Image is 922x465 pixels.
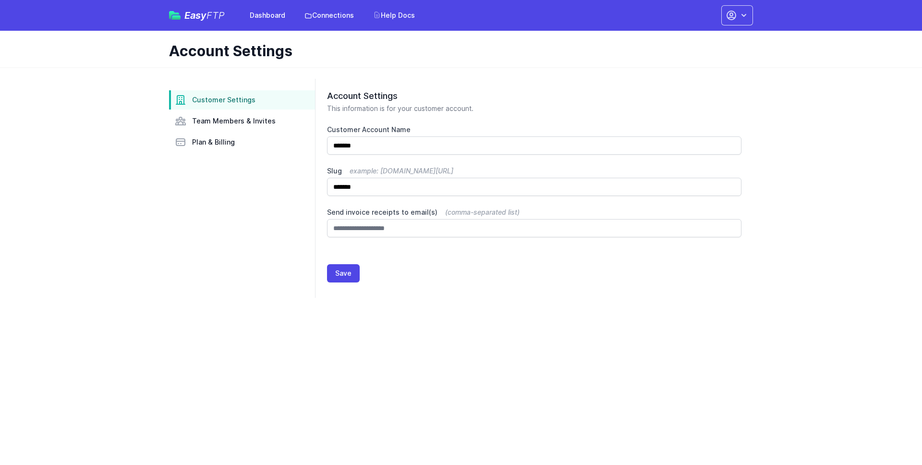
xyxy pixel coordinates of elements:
h2: Account Settings [327,90,741,102]
a: Connections [299,7,360,24]
span: example: [DOMAIN_NAME][URL] [350,167,453,175]
span: Easy [184,11,225,20]
span: Customer Settings [192,95,255,105]
h1: Account Settings [169,42,745,60]
a: EasyFTP [169,11,225,20]
span: Team Members & Invites [192,116,276,126]
a: Team Members & Invites [169,111,315,131]
label: Slug [327,166,741,176]
a: Plan & Billing [169,133,315,152]
span: FTP [206,10,225,21]
label: Send invoice receipts to email(s) [327,208,741,217]
img: easyftp_logo.png [169,11,181,20]
a: Help Docs [367,7,421,24]
button: Save [327,264,360,282]
p: This information is for your customer account. [327,104,741,113]
a: Customer Settings [169,90,315,110]
span: (comma-separated list) [445,208,520,216]
a: Dashboard [244,7,291,24]
label: Customer Account Name [327,125,741,135]
span: Plan & Billing [192,137,235,147]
